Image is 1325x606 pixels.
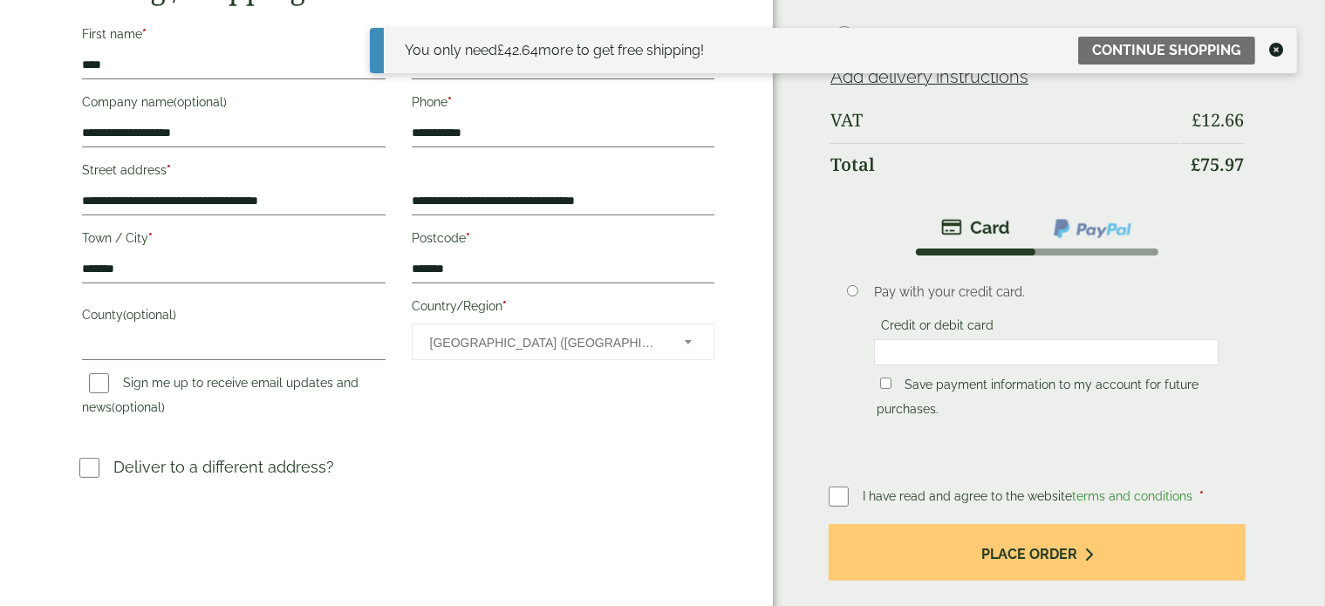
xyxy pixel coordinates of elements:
[472,27,476,41] abbr: required
[123,308,176,322] span: (optional)
[412,226,714,255] label: Postcode
[82,158,385,187] label: Street address
[412,323,714,360] span: Country/Region
[1192,108,1244,132] bdi: 12.66
[466,231,470,245] abbr: required
[1072,489,1192,503] a: terms and conditions
[830,99,1178,141] th: VAT
[874,283,1219,302] p: Pay with your credit card.
[82,22,385,51] label: First name
[497,42,504,58] span: £
[142,27,147,41] abbr: required
[1191,153,1244,176] bdi: 75.97
[874,318,1001,337] label: Credit or debit card
[863,489,1196,503] span: I have read and agree to the website
[1199,489,1204,503] abbr: required
[82,303,385,332] label: County
[1201,25,1244,46] p: Free
[412,22,714,51] label: Last name
[1191,153,1200,176] span: £
[447,95,452,109] abbr: required
[82,376,359,419] label: Sign me up to receive email updates and news
[1078,37,1255,65] a: Continue shopping
[941,217,1010,238] img: stripe.png
[112,400,165,414] span: (optional)
[497,42,538,58] span: 42.64
[430,324,661,361] span: United Kingdom (UK)
[174,95,227,109] span: (optional)
[1192,108,1201,132] span: £
[830,143,1178,186] th: Total
[879,344,1213,360] iframe: Secure card payment input frame
[412,294,714,323] label: Country/Region
[89,373,109,393] input: Sign me up to receive email updates and news(optional)
[113,455,334,479] p: Deliver to a different address?
[829,524,1246,581] button: Place order
[412,90,714,119] label: Phone
[1052,217,1133,240] img: ppcp-gateway.png
[502,299,507,313] abbr: required
[148,231,153,245] abbr: required
[82,226,385,255] label: Town / City
[405,40,704,61] div: You only need more to get free shipping!
[877,378,1199,421] label: Save payment information to my account for future purchases.
[82,90,385,119] label: Company name
[167,163,171,177] abbr: required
